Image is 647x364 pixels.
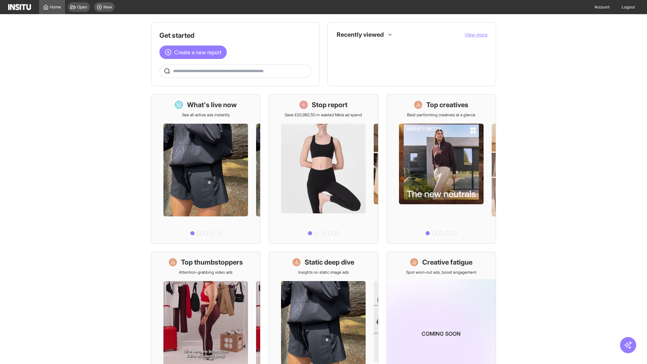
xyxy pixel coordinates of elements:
[351,60,372,66] span: Placements
[285,112,362,118] p: Save £20,982.50 in wasted Meta ad spend
[187,100,237,110] h1: What's live now
[351,45,482,51] span: TikTok Ads
[103,4,112,10] span: New
[339,59,347,67] div: Insights
[159,45,227,59] button: Create a new report
[407,112,475,118] p: Best-performing creatives at a glance
[174,48,221,56] span: Create a new report
[181,257,243,267] h1: Top thumbstoppers
[8,4,31,10] img: Logo
[465,31,488,38] button: View more
[77,4,87,10] span: Open
[159,31,311,40] h1: Get started
[182,112,230,118] p: See all active ads instantly
[387,94,496,244] a: Top creativesBest-performing creatives at a glance
[179,270,233,275] p: Attention-grabbing video ads
[269,94,378,244] a: Stop reportSave £20,982.50 in wasted Meta ad spend
[351,45,370,51] span: TikTok Ads
[465,32,488,37] span: View more
[312,100,347,110] h1: Stop report
[351,60,482,66] span: Placements
[305,257,354,267] h1: Static deep dive
[151,94,260,244] a: What's live nowSee all active ads instantly
[298,270,349,275] p: Insights on static image ads
[426,100,468,110] h1: Top creatives
[50,4,61,10] span: Home
[339,44,347,52] div: Insights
